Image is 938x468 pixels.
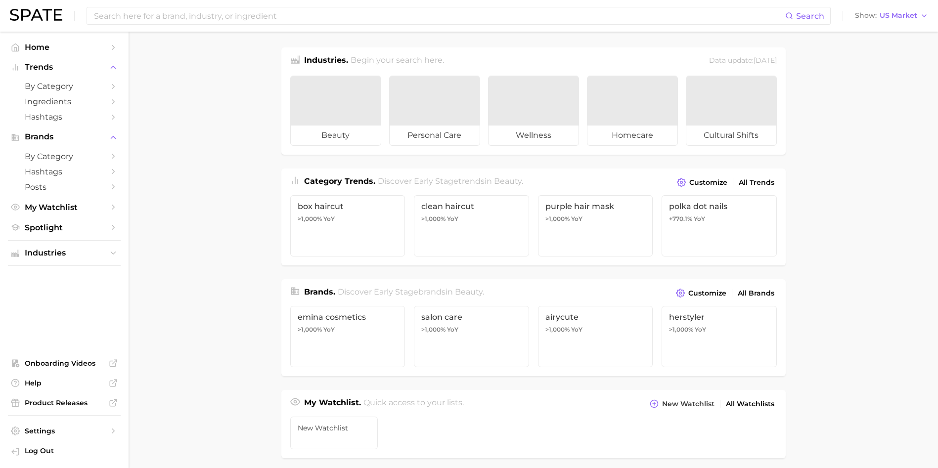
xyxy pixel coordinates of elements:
[338,287,484,297] span: Discover Early Stage brands in .
[363,397,464,411] h2: Quick access to your lists.
[25,82,104,91] span: by Category
[25,223,104,232] span: Spotlight
[689,178,727,187] span: Customize
[298,215,322,222] span: >1,000%
[389,76,480,146] a: personal care
[25,203,104,212] span: My Watchlist
[298,202,398,211] span: box haircut
[571,326,582,334] span: YoY
[8,179,121,195] a: Posts
[25,182,104,192] span: Posts
[8,376,121,390] a: Help
[25,379,104,387] span: Help
[25,398,104,407] span: Product Releases
[662,306,777,367] a: herstyler>1,000% YoY
[298,312,398,322] span: emina cosmetics
[726,400,774,408] span: All Watchlists
[738,289,774,298] span: All Brands
[290,306,405,367] a: emina cosmetics>1,000% YoY
[8,109,121,125] a: Hashtags
[735,287,777,300] a: All Brands
[669,326,693,333] span: >1,000%
[390,126,480,145] span: personal care
[290,195,405,256] a: box haircut>1,000% YoY
[304,54,348,68] h1: Industries.
[8,164,121,179] a: Hashtags
[351,54,444,68] h2: Begin your search here.
[10,9,62,21] img: SPATE
[8,149,121,164] a: by Category
[8,246,121,260] button: Industries
[421,215,446,222] span: >1,000%
[8,424,121,438] a: Settings
[545,215,570,222] span: >1,000%
[669,215,692,222] span: +770.1%
[8,94,121,109] a: Ingredients
[378,176,523,186] span: Discover Early Stage trends in .
[587,76,678,146] a: homecare
[290,76,381,146] a: beauty
[323,326,335,334] span: YoY
[304,176,375,186] span: Category Trends .
[323,215,335,223] span: YoY
[93,7,785,24] input: Search here for a brand, industry, or ingredient
[695,326,706,334] span: YoY
[447,215,458,223] span: YoY
[8,79,121,94] a: by Category
[669,202,769,211] span: polka dot nails
[8,220,121,235] a: Spotlight
[662,195,777,256] a: polka dot nails+770.1% YoY
[852,9,931,22] button: ShowUS Market
[545,312,646,322] span: airycute
[421,326,446,333] span: >1,000%
[571,215,582,223] span: YoY
[291,126,381,145] span: beauty
[694,215,705,223] span: YoY
[25,446,113,455] span: Log Out
[796,11,824,21] span: Search
[669,312,769,322] span: herstyler
[304,287,335,297] span: Brands .
[587,126,677,145] span: homecare
[304,397,361,411] h1: My Watchlist.
[647,397,716,411] button: New Watchlist
[421,202,522,211] span: clean haircut
[414,306,529,367] a: salon care>1,000% YoY
[494,176,522,186] span: beauty
[290,417,378,449] a: New Watchlist
[421,312,522,322] span: salon care
[855,13,877,18] span: Show
[686,126,776,145] span: cultural shifts
[8,395,121,410] a: Product Releases
[8,200,121,215] a: My Watchlist
[736,176,777,189] a: All Trends
[545,202,646,211] span: purple hair mask
[414,195,529,256] a: clean haircut>1,000% YoY
[8,356,121,371] a: Onboarding Videos
[709,54,777,68] div: Data update: [DATE]
[538,195,653,256] a: purple hair mask>1,000% YoY
[8,129,121,144] button: Brands
[8,40,121,55] a: Home
[673,286,728,300] button: Customize
[8,60,121,75] button: Trends
[538,306,653,367] a: airycute>1,000% YoY
[455,287,483,297] span: beauty
[25,43,104,52] span: Home
[489,126,579,145] span: wellness
[25,97,104,106] span: Ingredients
[739,178,774,187] span: All Trends
[447,326,458,334] span: YoY
[25,132,104,141] span: Brands
[25,167,104,176] span: Hashtags
[686,76,777,146] a: cultural shifts
[25,426,104,435] span: Settings
[25,152,104,161] span: by Category
[674,175,729,189] button: Customize
[25,359,104,368] span: Onboarding Videos
[545,326,570,333] span: >1,000%
[298,424,371,432] span: New Watchlist
[298,326,322,333] span: >1,000%
[8,443,121,460] a: Log out. Currently logged in with e-mail lauren.richards@symrise.com.
[723,397,777,411] a: All Watchlists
